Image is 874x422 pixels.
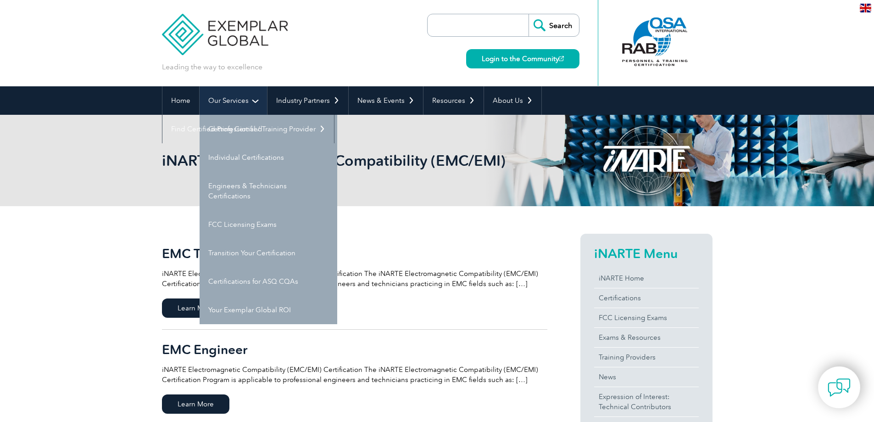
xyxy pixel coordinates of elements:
[200,172,337,210] a: Engineers & Technicians Certifications
[559,56,564,61] img: open_square.png
[594,246,699,261] h2: iNARTE Menu
[200,143,337,172] a: Individual Certifications
[200,86,267,115] a: Our Services
[466,49,579,68] a: Login to the Community
[200,239,337,267] a: Transition Your Certification
[162,62,262,72] p: Leading the way to excellence
[594,367,699,387] a: News
[267,86,348,115] a: Industry Partners
[594,288,699,308] a: Certifications
[162,394,229,414] span: Learn More
[200,296,337,324] a: Your Exemplar Global ROI
[162,246,547,261] h2: EMC Technician
[594,328,699,347] a: Exams & Resources
[162,152,514,169] h1: iNARTE Electromagnetic Compatibility (EMC/EMI)
[860,4,871,12] img: en
[162,298,229,318] span: Learn More
[200,210,337,239] a: FCC Licensing Exams
[162,234,547,330] a: EMC Technician iNARTE Electromagnetic Compatibility (EMC/EMI) Certification The iNARTE Electromag...
[828,376,851,399] img: contact-chat.png
[594,348,699,367] a: Training Providers
[529,14,579,36] input: Search
[200,267,337,296] a: Certifications for ASQ CQAs
[349,86,423,115] a: News & Events
[162,86,199,115] a: Home
[594,387,699,416] a: Expression of Interest:Technical Contributors
[162,269,547,289] p: iNARTE Electromagnetic Compatibility (EMC/EMI) Certification The iNARTE Electromagnetic Compatibi...
[594,269,699,288] a: iNARTE Home
[162,115,334,143] a: Find Certified Professional / Training Provider
[162,365,547,385] p: iNARTE Electromagnetic Compatibility (EMC/EMI) Certification The iNARTE Electromagnetic Compatibi...
[594,308,699,327] a: FCC Licensing Exams
[162,342,547,357] h2: EMC Engineer
[484,86,541,115] a: About Us
[423,86,484,115] a: Resources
